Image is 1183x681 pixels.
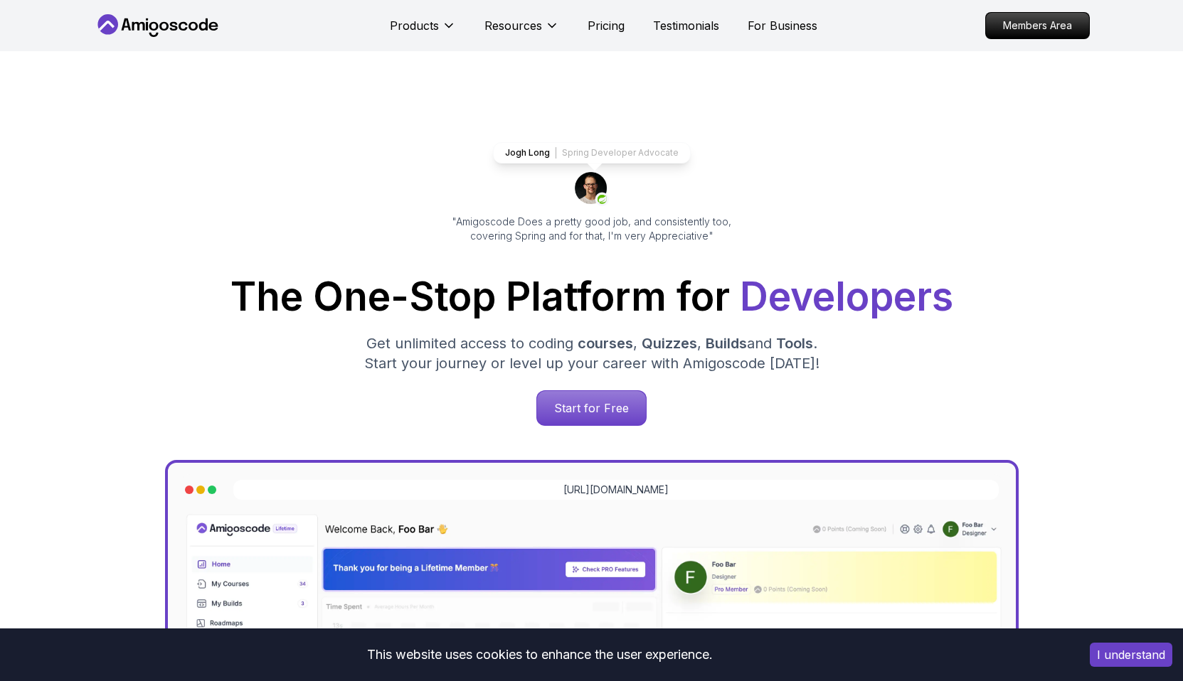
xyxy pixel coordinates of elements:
p: Products [390,17,439,34]
span: Tools [776,335,813,352]
p: Start for Free [537,391,646,425]
p: Get unlimited access to coding , , and . Start your journey or level up your career with Amigosco... [353,333,831,373]
a: Pricing [588,17,625,34]
p: Jogh Long [505,147,550,159]
a: For Business [748,17,817,34]
button: Products [390,17,456,45]
span: Quizzes [642,335,697,352]
div: This website uses cookies to enhance the user experience. [11,639,1068,670]
span: Builds [706,335,747,352]
p: Resources [484,17,542,34]
button: Resources [484,17,559,45]
button: Accept cookies [1090,643,1172,667]
a: Start for Free [536,390,647,426]
h1: The One-Stop Platform for [105,277,1078,316]
a: [URL][DOMAIN_NAME] [563,483,669,497]
span: Developers [740,273,953,320]
p: "Amigoscode Does a pretty good job, and consistently too, covering Spring and for that, I'm very ... [433,215,751,243]
a: Members Area [985,12,1090,39]
a: Testimonials [653,17,719,34]
span: courses [578,335,633,352]
img: josh long [575,172,609,206]
p: Members Area [986,13,1089,38]
p: Spring Developer Advocate [562,147,679,159]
